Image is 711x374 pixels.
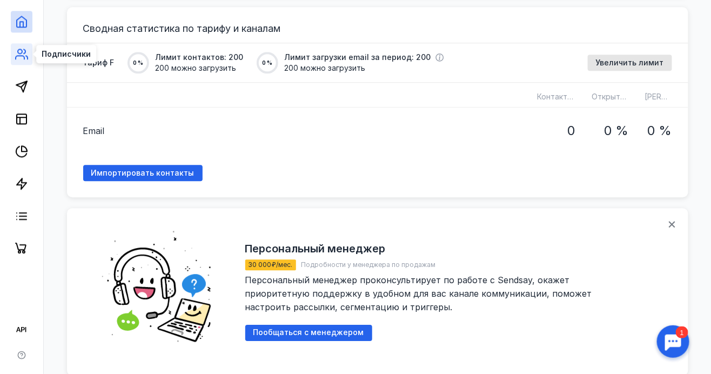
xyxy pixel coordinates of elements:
span: Тариф F [83,57,115,68]
div: 1 [24,6,37,18]
span: Пообщаться с менеджером [253,328,364,337]
span: Лимит контактов: 200 [156,52,244,63]
span: Увеличить лимит [596,58,664,68]
span: Импортировать контакты [91,169,194,178]
h1: 0 % [647,124,672,138]
span: Лимит загрузки email за период: 200 [285,52,431,63]
span: Подробности у менеджера по продажам [301,261,436,269]
span: 30 000 ₽/мес. [249,261,293,269]
span: Email [83,124,105,137]
a: Импортировать контакты [83,165,203,181]
span: 200 можно загрузить [156,63,244,74]
span: [PERSON_NAME] [645,92,706,101]
span: Персональный менеджер проконсультирует по работе c Sendsay, окажет приоритетную поддержку в удобн... [245,275,595,312]
h1: 0 [567,124,576,138]
span: Контактов [538,92,577,101]
span: Подписчики [42,50,91,58]
span: 200 можно загрузить [285,63,444,74]
img: ab5e35b0dfeb9adb93b00a895b99bff1.png [94,224,229,359]
span: Открытий [592,92,629,101]
button: Увеличить лимит [588,55,672,71]
h1: 0 % [604,124,629,138]
h2: Персональный менеджер [245,242,386,255]
button: Пообщаться с менеджером [245,325,372,341]
h3: Сводная статистика по тарифу и каналам [83,23,672,34]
